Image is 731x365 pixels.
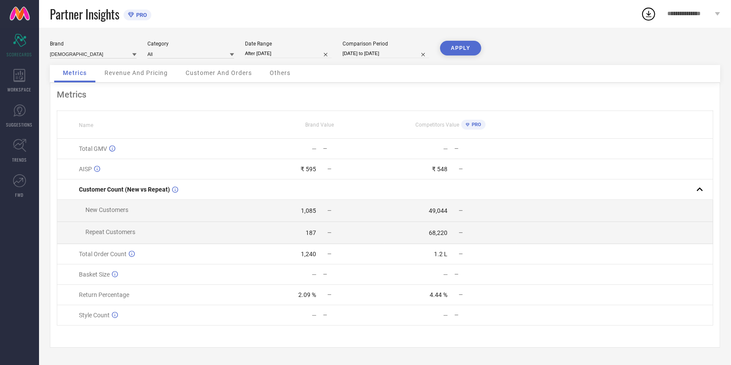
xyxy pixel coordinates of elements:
div: 1,085 [301,207,316,214]
div: — [323,312,385,318]
span: Total GMV [79,145,107,152]
div: ₹ 595 [300,166,316,173]
span: — [459,251,463,257]
span: Return Percentage [79,291,129,298]
div: — [312,271,317,278]
div: — [323,271,385,277]
div: Date Range [245,41,332,47]
span: AISP [79,166,92,173]
span: New Customers [85,206,128,213]
span: PRO [134,12,147,18]
div: — [323,146,385,152]
span: FWD [16,192,24,198]
div: — [443,271,448,278]
span: WORKSPACE [8,86,32,93]
span: — [327,166,331,172]
span: — [459,292,463,298]
span: Basket Size [79,271,110,278]
div: — [454,312,516,318]
span: SCORECARDS [7,51,33,58]
span: — [327,251,331,257]
div: 49,044 [429,207,447,214]
div: Brand [50,41,137,47]
div: — [312,145,317,152]
input: Select date range [245,49,332,58]
div: Comparison Period [343,41,429,47]
div: — [443,145,448,152]
span: — [459,166,463,172]
span: Repeat Customers [85,228,135,235]
span: Brand Value [305,122,334,128]
span: PRO [470,122,481,127]
div: Metrics [57,89,713,100]
div: Category [147,41,234,47]
span: TRENDS [12,156,27,163]
span: Competitors Value [415,122,459,128]
div: — [454,146,516,152]
div: 1.2 L [434,251,447,257]
span: Others [270,69,290,76]
div: 68,220 [429,229,447,236]
span: — [459,208,463,214]
span: Metrics [63,69,87,76]
div: ₹ 548 [432,166,447,173]
div: — [443,312,448,319]
span: — [327,292,331,298]
span: — [327,230,331,236]
span: Style Count [79,312,110,319]
span: Customer And Orders [186,69,252,76]
button: APPLY [440,41,481,55]
div: 2.09 % [298,291,316,298]
span: — [459,230,463,236]
span: SUGGESTIONS [7,121,33,128]
span: Revenue And Pricing [104,69,168,76]
div: 1,240 [301,251,316,257]
div: Open download list [641,6,656,22]
span: Partner Insights [50,5,119,23]
input: Select comparison period [343,49,429,58]
span: — [327,208,331,214]
span: Total Order Count [79,251,127,257]
div: 187 [306,229,316,236]
div: 4.44 % [430,291,447,298]
span: Customer Count (New vs Repeat) [79,186,170,193]
div: — [454,271,516,277]
div: — [312,312,317,319]
span: Name [79,122,93,128]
